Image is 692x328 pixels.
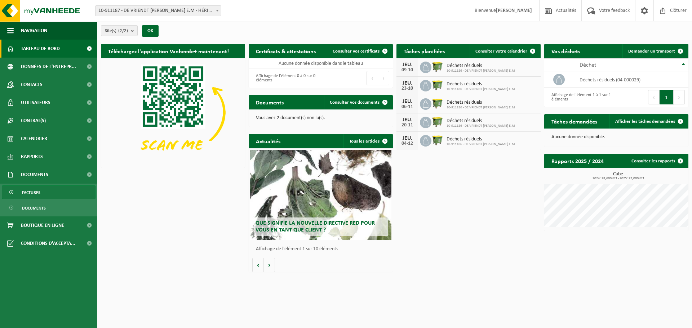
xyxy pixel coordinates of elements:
img: WB-1100-HPE-GN-50 [431,134,444,146]
img: WB-1100-HPE-GN-50 [431,60,444,73]
span: Conditions d'accepta... [21,234,75,252]
h2: Documents [249,95,291,109]
span: Afficher les tâches demandées [615,119,675,124]
span: 2024: 28,600 m3 - 2025: 22,000 m3 [548,177,688,180]
span: Contacts [21,76,43,94]
p: Aucune donnée disponible. [551,135,681,140]
button: Site(s)(2/2) [101,25,138,36]
div: JEU. [400,117,414,123]
button: Previous [648,90,660,104]
span: Documents [21,166,48,184]
button: Next [378,71,389,85]
h2: Certificats & attestations [249,44,323,58]
span: Déchet [580,62,596,68]
span: Déchets résiduels [447,63,515,69]
h2: Tâches planifiées [396,44,452,58]
strong: [PERSON_NAME] [496,8,532,13]
button: OK [142,25,159,37]
button: 1 [660,90,674,104]
span: Consulter votre calendrier [475,49,527,54]
span: Site(s) [105,26,128,36]
a: Tous les articles [343,134,392,148]
div: JEU. [400,99,414,104]
button: Volgende [264,258,275,272]
a: Factures [2,185,96,199]
span: Documents [22,201,46,215]
span: Déchets résiduels [447,136,515,142]
a: Consulter votre calendrier [470,44,540,58]
h2: Téléchargez l'application Vanheede+ maintenant! [101,44,236,58]
span: Rapports [21,148,43,166]
a: Demander un transport [622,44,688,58]
h2: Vos déchets [544,44,587,58]
div: Affichage de l'élément 1 à 1 sur 1 éléments [548,89,613,105]
span: Contrat(s) [21,112,46,130]
td: Aucune donnée disponible dans le tableau [249,58,393,68]
div: JEU. [400,62,414,68]
button: Previous [367,71,378,85]
h3: Cube [548,172,688,180]
button: Next [674,90,685,104]
div: 23-10 [400,86,414,91]
span: Boutique en ligne [21,216,64,234]
a: Documents [2,201,96,215]
span: Déchets résiduels [447,118,515,124]
a: Que signifie la nouvelle directive RED pour vous en tant que client ? [250,150,391,240]
td: déchets résiduels (04-000029) [574,72,688,87]
div: 04-12 [400,141,414,146]
img: WB-1100-HPE-GN-50 [431,116,444,128]
a: Consulter vos certificats [327,44,392,58]
a: Consulter les rapports [626,154,688,168]
span: Déchets résiduels [447,81,515,87]
span: 10-911186 - DE VRIENDT [PERSON_NAME] E.M [447,87,515,91]
span: 10-911186 - DE VRIENDT [PERSON_NAME] E.M [447,69,515,73]
span: Factures [22,186,40,199]
span: 10-911186 - DE VRIENDT [PERSON_NAME] E.M [447,105,515,110]
span: Données de l'entrepr... [21,58,76,76]
span: Consulter vos documents [330,100,380,105]
img: WB-1100-HPE-GN-50 [431,97,444,109]
span: 10-911186 - DE VRIENDT [PERSON_NAME] E.M [447,124,515,128]
span: 10-911186 - DE VRIENDT [PERSON_NAME] E.M [447,142,515,147]
a: Afficher les tâches demandées [609,114,688,129]
count: (2/2) [118,28,128,33]
div: 06-11 [400,104,414,109]
span: Calendrier [21,130,47,148]
span: Navigation [21,22,47,40]
span: 10-911187 - DE VRIENDT NETTOYAGE E.M - HÉRINNES-LEZ-PECQ [96,6,221,16]
span: Tableau de bord [21,40,60,58]
a: Consulter vos documents [324,95,392,109]
span: 10-911187 - DE VRIENDT NETTOYAGE E.M - HÉRINNES-LEZ-PECQ [95,5,221,16]
p: Affichage de l'élément 1 sur 10 éléments [256,247,389,252]
h2: Rapports 2025 / 2024 [544,154,611,168]
p: Vous avez 2 document(s) non lu(s). [256,116,386,121]
img: Download de VHEPlus App [101,58,245,166]
span: Consulter vos certificats [333,49,380,54]
h2: Tâches demandées [544,114,604,128]
span: Utilisateurs [21,94,50,112]
span: Demander un transport [628,49,675,54]
div: Affichage de l'élément 0 à 0 sur 0 éléments [252,70,317,86]
div: 20-11 [400,123,414,128]
div: JEU. [400,135,414,141]
h2: Actualités [249,134,288,148]
span: Déchets résiduels [447,100,515,105]
div: 09-10 [400,68,414,73]
div: JEU. [400,80,414,86]
img: WB-1100-HPE-GN-50 [431,79,444,91]
button: Vorige [252,258,264,272]
span: Que signifie la nouvelle directive RED pour vous en tant que client ? [256,220,375,233]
